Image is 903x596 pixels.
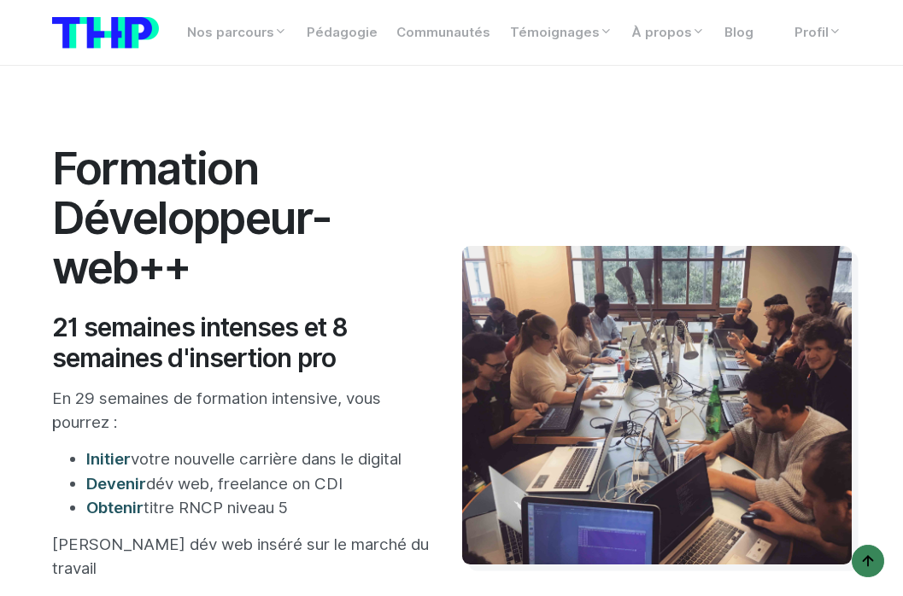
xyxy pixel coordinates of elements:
[86,449,131,468] span: Initier
[52,532,442,580] p: [PERSON_NAME] dév web inséré sur le marché du travail
[86,447,442,470] li: votre nouvelle carrière dans le digital
[785,16,852,49] a: Profil
[86,495,442,519] li: titre RNCP niveau 5
[622,16,715,49] a: À propos
[501,16,623,49] a: Témoignages
[86,471,442,495] li: dév web, freelance on CDI
[387,16,501,49] a: Communautés
[86,474,146,493] span: Devenir
[52,312,442,373] h2: 21 semaines intenses et 8 semaines d'insertion pro
[52,17,159,49] img: logo
[52,386,442,434] p: En 29 semaines de formation intensive, vous pourrez :
[859,552,878,571] img: arrow-up icon
[52,144,442,292] h1: Formation Développeur-web++
[297,16,388,49] a: Pédagogie
[462,246,852,564] img: Travail
[86,498,144,517] span: Obtenir
[715,16,764,49] a: Blog
[178,16,297,49] a: Nos parcours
